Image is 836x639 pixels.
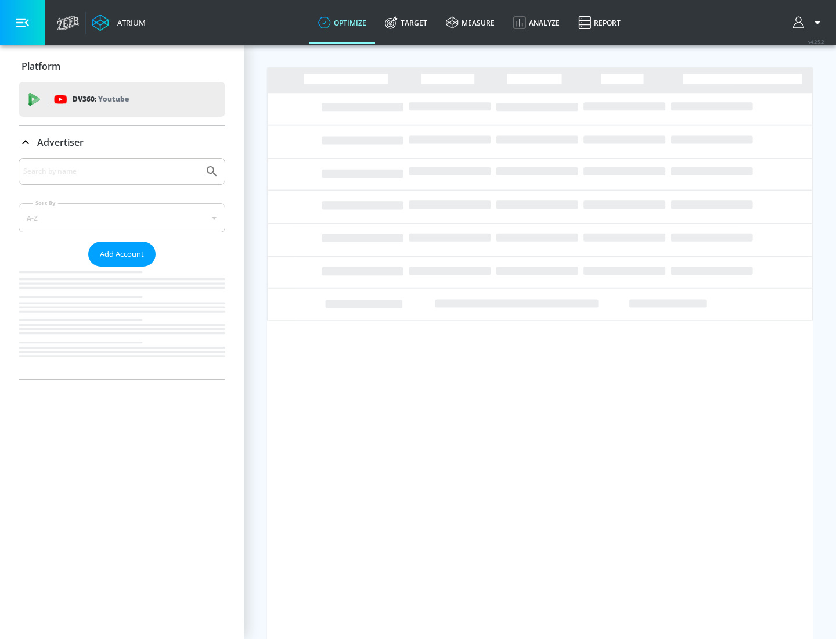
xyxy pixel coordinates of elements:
div: Advertiser [19,126,225,159]
a: Report [569,2,630,44]
button: Add Account [88,242,156,267]
p: Platform [21,60,60,73]
a: measure [437,2,504,44]
div: Advertiser [19,158,225,379]
p: Youtube [98,93,129,105]
input: Search by name [23,164,199,179]
div: DV360: Youtube [19,82,225,117]
nav: list of Advertiser [19,267,225,379]
span: Add Account [100,247,144,261]
div: A-Z [19,203,225,232]
div: Platform [19,50,225,82]
p: DV360: [73,93,129,106]
p: Advertiser [37,136,84,149]
div: Atrium [113,17,146,28]
label: Sort By [33,199,58,207]
a: Atrium [92,14,146,31]
a: Target [376,2,437,44]
a: optimize [309,2,376,44]
a: Analyze [504,2,569,44]
span: v 4.25.2 [808,38,824,45]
